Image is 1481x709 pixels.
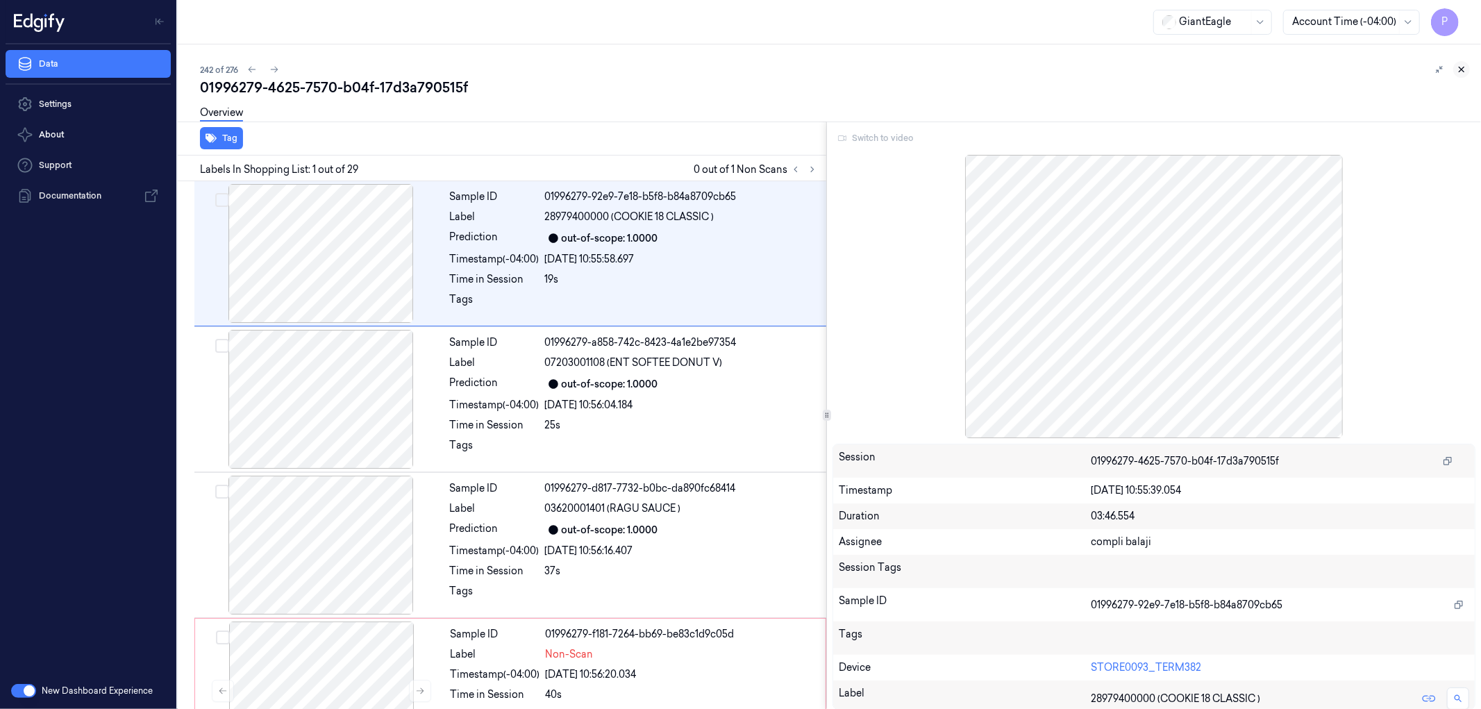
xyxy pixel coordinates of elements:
[451,667,540,682] div: Timestamp (-04:00)
[6,90,171,118] a: Settings
[546,627,817,642] div: 01996279-f181-7264-bb69-be83c1d9c05d
[450,230,539,247] div: Prediction
[215,339,229,353] button: Select row
[450,252,539,267] div: Timestamp (-04:00)
[545,356,723,370] span: 07203001108 (ENT SOFTEE DONUT V)
[451,687,540,702] div: Time in Session
[545,418,818,433] div: 25s
[450,584,539,606] div: Tags
[839,450,1091,472] div: Session
[200,162,358,177] span: Labels In Shopping List: 1 out of 29
[451,647,540,662] div: Label
[450,210,539,224] div: Label
[545,564,818,578] div: 37s
[200,127,243,149] button: Tag
[215,485,229,499] button: Select row
[200,64,238,76] span: 242 of 276
[6,50,171,78] a: Data
[1091,454,1279,469] span: 01996279-4625-7570-b04f-17d3a790515f
[545,481,818,496] div: 01996279-d817-7732-b0bc-da890fc68414
[562,377,658,392] div: out-of-scope: 1.0000
[450,356,539,370] div: Label
[200,78,1470,97] div: 01996279-4625-7570-b04f-17d3a790515f
[839,627,1091,649] div: Tags
[1091,483,1469,498] div: [DATE] 10:55:39.054
[839,660,1091,675] div: Device
[1091,598,1282,612] span: 01996279-92e9-7e18-b5f8-b84a8709cb65
[451,627,540,642] div: Sample ID
[545,398,818,412] div: [DATE] 10:56:04.184
[1091,535,1469,549] div: compli balaji
[450,376,539,392] div: Prediction
[1431,8,1459,36] button: P
[1091,660,1469,675] div: STORE0093_TERM382
[839,535,1091,549] div: Assignee
[545,210,714,224] span: 28979400000 (COOKIE 18 CLASSIC )
[450,398,539,412] div: Timestamp (-04:00)
[450,272,539,287] div: Time in Session
[216,631,230,644] button: Select row
[450,544,539,558] div: Timestamp (-04:00)
[215,193,229,207] button: Select row
[839,560,1091,583] div: Session Tags
[562,231,658,246] div: out-of-scope: 1.0000
[839,594,1091,616] div: Sample ID
[545,544,818,558] div: [DATE] 10:56:16.407
[545,335,818,350] div: 01996279-a858-742c-8423-4a1e2be97354
[839,483,1091,498] div: Timestamp
[562,523,658,537] div: out-of-scope: 1.0000
[200,106,243,122] a: Overview
[450,501,539,516] div: Label
[450,438,539,460] div: Tags
[450,335,539,350] div: Sample ID
[1091,692,1260,706] span: 28979400000 (COOKIE 18 CLASSIC )
[546,687,817,702] div: 40s
[839,509,1091,524] div: Duration
[1091,509,1469,524] div: 03:46.554
[6,151,171,179] a: Support
[450,522,539,538] div: Prediction
[6,182,171,210] a: Documentation
[450,292,539,315] div: Tags
[545,272,818,287] div: 19s
[149,10,171,33] button: Toggle Navigation
[546,667,817,682] div: [DATE] 10:56:20.034
[450,418,539,433] div: Time in Session
[450,564,539,578] div: Time in Session
[450,190,539,204] div: Sample ID
[6,121,171,149] button: About
[450,481,539,496] div: Sample ID
[545,501,681,516] span: 03620001401 (RAGU SAUCE )
[694,161,821,178] span: 0 out of 1 Non Scans
[545,252,818,267] div: [DATE] 10:55:58.697
[546,647,594,662] span: Non-Scan
[545,190,818,204] div: 01996279-92e9-7e18-b5f8-b84a8709cb65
